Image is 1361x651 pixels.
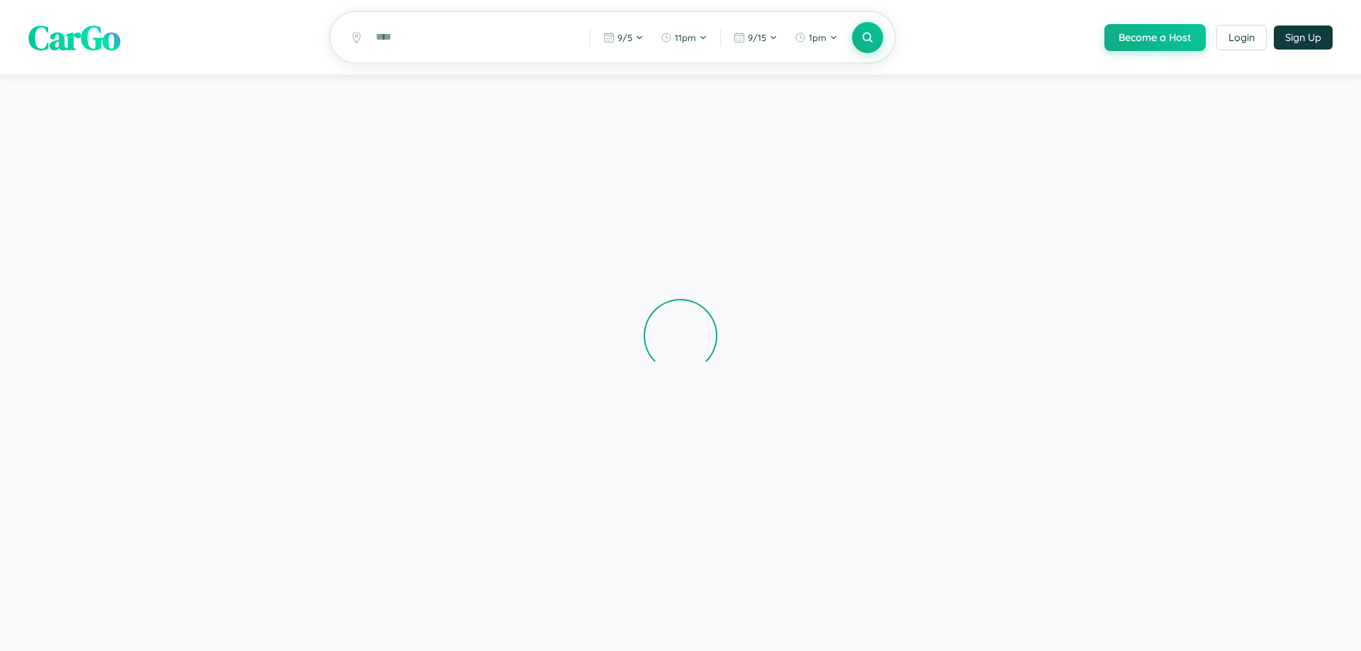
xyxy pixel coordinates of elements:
[727,26,785,49] button: 9/15
[675,32,696,43] span: 11pm
[748,32,766,43] span: 9 / 15
[28,14,121,61] span: CarGo
[788,26,845,49] button: 1pm
[596,26,651,49] button: 9/5
[654,26,715,49] button: 11pm
[809,32,827,43] span: 1pm
[1104,24,1206,51] button: Become a Host
[1216,25,1267,50] button: Login
[617,32,632,43] span: 9 / 5
[1274,26,1333,50] button: Sign Up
